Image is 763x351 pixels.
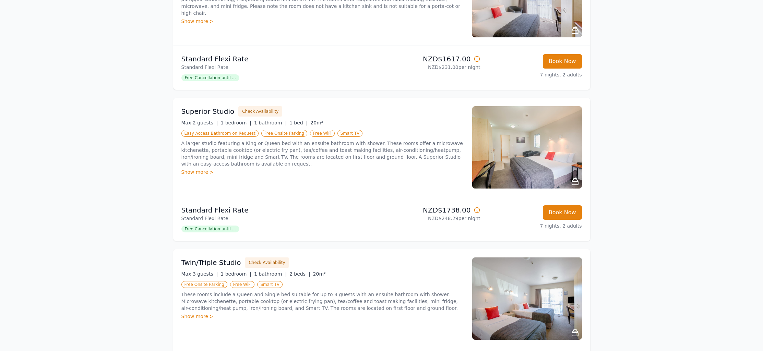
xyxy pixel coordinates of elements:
p: Standard Flexi Rate [181,215,379,222]
p: 7 nights, 2 adults [486,71,582,78]
div: Show more > [181,18,464,25]
span: Free WiFi [310,130,335,137]
span: Max 3 guests | [181,271,218,277]
button: Check Availability [238,106,282,117]
span: 1 bathroom | [254,271,287,277]
p: These rooms include a Queen and Single bed suitable for up to 3 guests with an ensuite bathroom w... [181,291,464,312]
span: 1 bathroom | [254,120,287,125]
h3: Twin/Triple Studio [181,258,241,267]
span: Free Cancellation until ... [181,226,239,232]
p: NZD$231.00 per night [384,64,480,71]
span: Free Onsite Parking [181,281,227,288]
p: Standard Flexi Rate [181,64,379,71]
p: 7 nights, 2 adults [486,222,582,229]
span: 2 beds | [289,271,310,277]
span: Easy Access Bathroom on Request [181,130,259,137]
p: Standard Flexi Rate [181,54,379,64]
span: Free Onsite Parking [261,130,307,137]
p: A larger studio featuring a King or Queen bed with an ensuite bathroom with shower. These rooms o... [181,140,464,167]
p: Standard Flexi Rate [181,205,379,215]
h3: Superior Studio [181,107,235,116]
span: Free WiFi [230,281,255,288]
span: Smart TV [257,281,283,288]
span: 20m² [313,271,326,277]
div: Show more > [181,169,464,175]
span: 1 bedroom | [220,120,251,125]
span: Free Cancellation until ... [181,74,239,81]
p: NZD$1617.00 [384,54,480,64]
span: Smart TV [337,130,363,137]
span: Max 2 guests | [181,120,218,125]
button: Check Availability [245,257,289,268]
span: 1 bedroom | [220,271,251,277]
p: NZD$248.29 per night [384,215,480,222]
button: Book Now [543,54,582,69]
span: 20m² [310,120,323,125]
button: Book Now [543,205,582,220]
p: NZD$1738.00 [384,205,480,215]
div: Show more > [181,313,464,320]
span: 1 bed | [289,120,308,125]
